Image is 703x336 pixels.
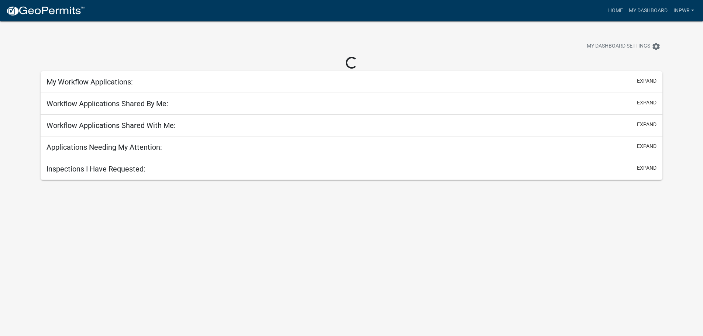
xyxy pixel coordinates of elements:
h5: Workflow Applications Shared By Me: [46,99,168,108]
a: My Dashboard [626,4,671,18]
button: expand [637,164,657,172]
button: My Dashboard Settingssettings [581,39,666,53]
h5: My Workflow Applications: [46,77,133,86]
h5: Workflow Applications Shared With Me: [46,121,176,130]
a: Home [605,4,626,18]
h5: Applications Needing My Attention: [46,143,162,152]
button: expand [637,99,657,107]
h5: Inspections I Have Requested: [46,164,145,173]
button: expand [637,77,657,85]
span: My Dashboard Settings [587,42,650,51]
a: InPwr [671,4,697,18]
button: expand [637,142,657,150]
i: settings [652,42,661,51]
button: expand [637,121,657,128]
